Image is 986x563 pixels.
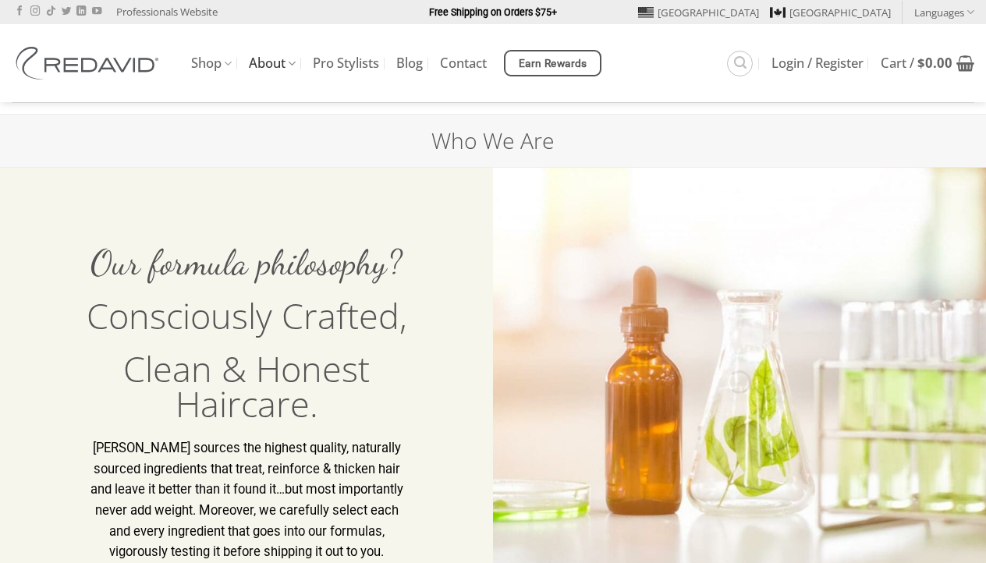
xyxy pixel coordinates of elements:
[770,1,891,24] a: [GEOGRAPHIC_DATA]
[90,242,403,284] span: Our formula philosophy?
[396,49,423,77] a: Blog
[76,6,86,17] a: Follow on LinkedIn
[30,6,40,17] a: Follow on Instagram
[191,48,232,79] a: Shop
[313,49,379,77] a: Pro Stylists
[62,6,71,17] a: Follow on Twitter
[440,49,487,77] a: Contact
[881,57,952,69] span: Cart /
[83,438,409,563] p: [PERSON_NAME] sources the highest quality, naturally sourced ingredients that treat, reinforce & ...
[771,57,864,69] span: Login / Register
[429,6,557,18] strong: Free Shipping on Orders $75+
[83,298,409,333] h3: Consciously Crafted,
[727,51,753,76] a: Search
[431,126,555,155] h1: Who We Are
[249,48,296,79] a: About
[917,54,925,72] span: $
[46,6,55,17] a: Follow on TikTok
[917,54,952,72] bdi: 0.00
[771,49,864,77] a: Login / Register
[638,1,759,24] a: [GEOGRAPHIC_DATA]
[83,351,409,421] h3: Clean & Honest Haircare.
[92,6,101,17] a: Follow on YouTube
[914,1,974,23] a: Languages
[15,6,24,17] a: Follow on Facebook
[12,47,168,80] img: REDAVID Salon Products | United States
[504,50,601,76] a: Earn Rewards
[519,55,587,73] span: Earn Rewards
[881,46,974,80] a: View cart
